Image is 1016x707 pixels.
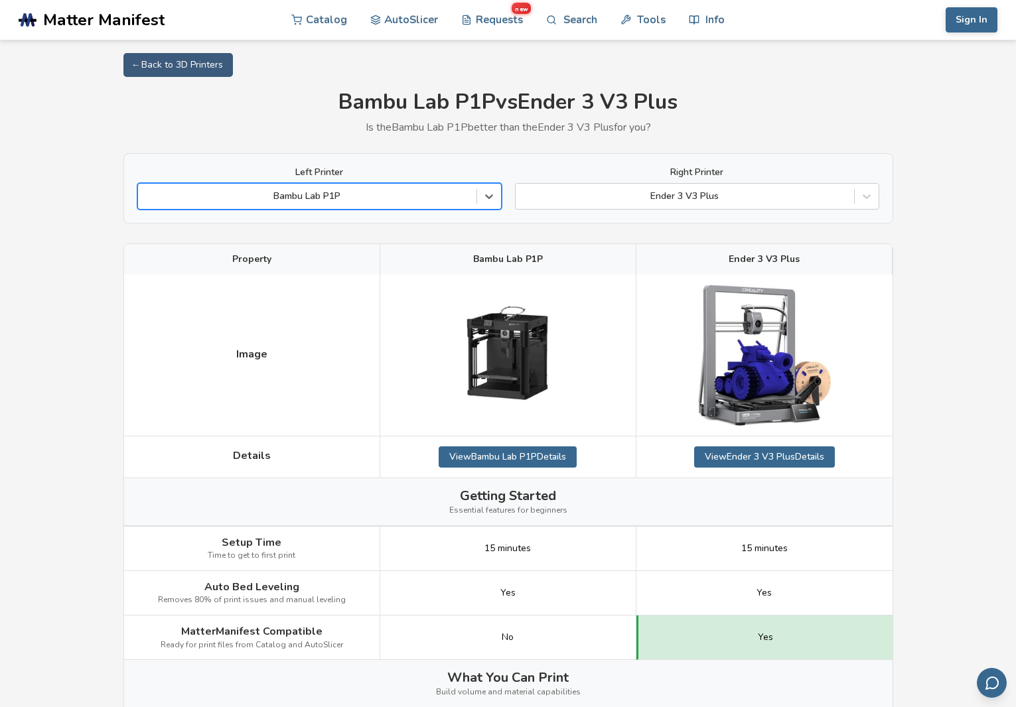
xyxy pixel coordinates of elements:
[758,632,773,643] span: Yes
[181,625,323,637] span: MatterManifest Compatible
[208,551,295,560] span: Time to get to first print
[694,446,835,468] a: ViewEnder 3 V3 PlusDetails
[741,543,788,554] span: 15 minutes
[204,581,299,593] span: Auto Bed Leveling
[473,254,543,265] span: Bambu Lab P1P
[515,167,879,178] label: Right Printer
[698,285,831,426] img: Ender 3 V3 Plus
[436,688,581,697] span: Build volume and material capabilities
[502,632,514,643] span: No
[232,254,271,265] span: Property
[484,543,531,554] span: 15 minutes
[158,596,346,605] span: Removes 80% of print issues and manual leveling
[233,450,271,462] span: Details
[123,53,233,77] a: ← Back to 3D Printers
[729,254,800,265] span: Ender 3 V3 Plus
[757,588,772,598] span: Yes
[977,668,1007,698] button: Send feedback via email
[447,670,569,685] span: What You Can Print
[222,537,281,548] span: Setup Time
[236,348,267,360] span: Image
[449,506,567,515] span: Essential features for beginners
[512,3,531,14] span: new
[439,446,577,468] a: ViewBambu Lab P1PDetails
[137,167,502,178] label: Left Printer
[500,588,516,598] span: Yes
[460,488,556,503] span: Getting Started
[441,289,574,422] img: Bambu Lab P1P
[946,7,997,32] button: Sign In
[43,11,165,29] span: Matter Manifest
[522,191,525,202] input: Ender 3 V3 Plus
[123,90,893,115] h1: Bambu Lab P1P vs Ender 3 V3 Plus
[123,121,893,133] p: Is the Bambu Lab P1P better than the Ender 3 V3 Plus for you?
[161,641,343,650] span: Ready for print files from Catalog and AutoSlicer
